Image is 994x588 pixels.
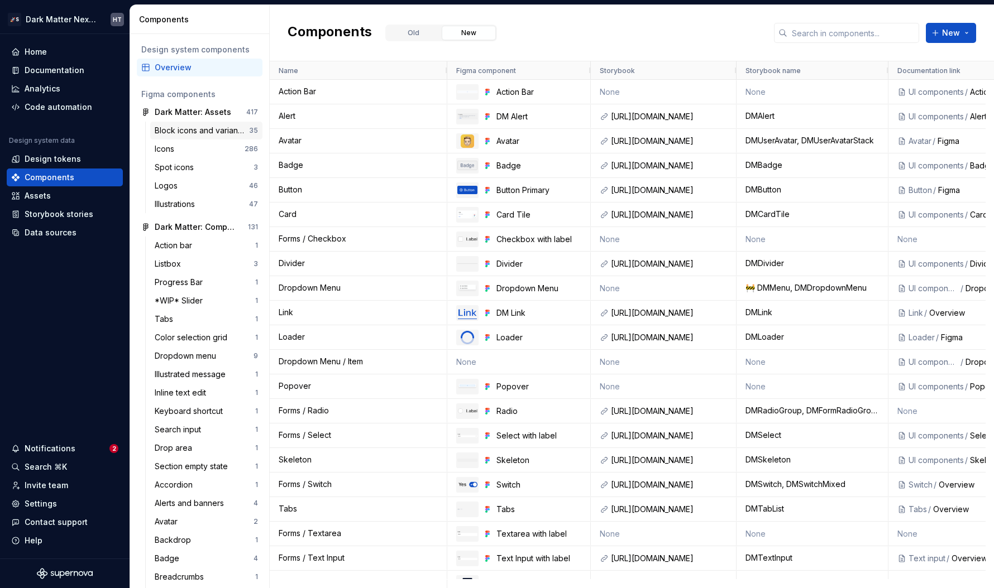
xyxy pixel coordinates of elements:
[496,332,582,343] p: Loader
[155,162,198,173] div: Spot icons
[927,504,933,515] div: /
[254,351,258,360] div: 9
[25,461,67,473] div: Search ⌘K
[611,430,728,441] div: [URL][DOMAIN_NAME]
[457,113,477,119] img: DM Alert
[279,203,297,225] p: Card
[959,283,966,294] div: /
[155,350,221,362] div: Dropdown menu
[909,479,933,490] div: Switch
[288,23,372,43] h2: Components
[496,504,582,515] p: Tabs
[25,46,47,57] div: Home
[942,27,960,38] span: New
[279,522,341,544] p: Forms / Textarea
[611,479,728,490] div: [URL][DOMAIN_NAME]
[155,571,208,582] div: Breadcrumbs
[496,381,582,392] p: Popover
[255,462,258,471] div: 1
[245,144,258,153] div: 286
[254,259,258,268] div: 3
[25,498,57,509] div: Settings
[458,306,477,320] img: DM Link
[279,498,297,519] p: Tabs
[909,160,964,171] div: UI components
[909,553,945,564] div: Text input
[139,14,265,25] div: Components
[7,187,123,205] a: Assets
[279,449,312,470] p: Skeleton
[7,458,123,476] button: Search ⌘K
[7,532,123,550] button: Help
[155,295,207,306] div: *WIP* Slider
[155,143,179,155] div: Icons
[279,399,329,421] p: Forms / Radio
[7,98,123,116] a: Code automation
[255,315,258,324] div: 1
[496,136,582,147] p: Avatar
[8,13,21,26] div: 🚀S
[909,455,964,466] div: UI components
[909,136,931,147] div: Avatar
[137,218,262,236] a: Dark Matter: Components131
[611,136,728,147] div: [URL][DOMAIN_NAME]
[457,90,477,93] img: Action Bar
[386,26,441,40] button: Old
[254,499,258,508] div: 4
[249,181,258,190] div: 46
[611,185,728,196] div: [URL][DOMAIN_NAME]
[279,105,295,127] p: Alert
[745,350,880,373] div: None
[611,111,728,122] div: [URL][DOMAIN_NAME]
[155,125,249,136] div: Block icons and variant previews
[7,43,123,61] a: Home
[745,228,880,250] div: None
[611,209,728,220] div: [URL][DOMAIN_NAME]
[25,227,77,238] div: Data sources
[964,86,970,98] div: /
[155,387,211,398] div: Inline text edit
[150,347,262,365] a: Dropdown menu9
[737,325,888,349] div: DMLoader
[255,333,258,342] div: 1
[279,154,303,176] p: Badge
[37,568,93,579] svg: Supernova Logo
[249,200,258,209] div: 47
[255,388,258,397] div: 1
[932,185,938,196] div: /
[7,440,123,457] button: Notifications2
[496,160,582,171] p: Badge
[909,307,923,319] div: Link
[279,473,332,495] p: Forms / Switch
[931,136,938,147] div: /
[150,273,262,291] a: Progress Bar1
[255,296,258,305] div: 1
[279,252,305,274] p: Divider
[456,350,582,373] div: None
[611,160,728,171] div: [URL][DOMAIN_NAME]
[600,522,728,545] div: None
[150,439,262,457] a: Drop area1
[113,15,122,24] div: HT
[25,443,75,454] div: Notifications
[25,517,88,528] div: Contact support
[737,473,888,497] div: DMSwitch, DMSwitchMixed
[25,65,84,76] div: Documentation
[255,444,258,452] div: 1
[255,425,258,434] div: 1
[248,223,258,232] div: 131
[745,66,801,75] span: Storybook name
[150,177,262,195] a: Logos46
[155,553,184,564] div: Badge
[457,383,477,389] img: Popover
[457,459,477,462] img: Skeleton
[2,7,127,31] button: 🚀SDark Matter Next GenHT
[155,180,182,191] div: Logos
[611,406,728,417] div: [URL][DOMAIN_NAME]
[909,332,935,343] div: Loader
[155,516,182,527] div: Avatar
[926,23,976,43] button: New
[737,497,888,521] div: DMTabList
[155,498,228,509] div: Alerts and banners
[959,356,966,368] div: /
